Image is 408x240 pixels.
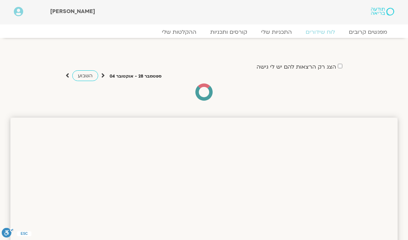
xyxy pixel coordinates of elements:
a: ההקלטות שלי [155,29,203,36]
span: השבוע [78,72,93,79]
span: [PERSON_NAME] [50,8,95,15]
a: מפגשים קרובים [342,29,394,36]
nav: Menu [14,29,394,36]
label: הצג רק הרצאות להם יש לי גישה [257,64,336,70]
a: השבוע [72,70,98,81]
p: ספטמבר 28 - אוקטובר 04 [110,73,161,80]
a: קורסים ותכניות [203,29,254,36]
a: לוח שידורים [299,29,342,36]
a: התכניות שלי [254,29,299,36]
